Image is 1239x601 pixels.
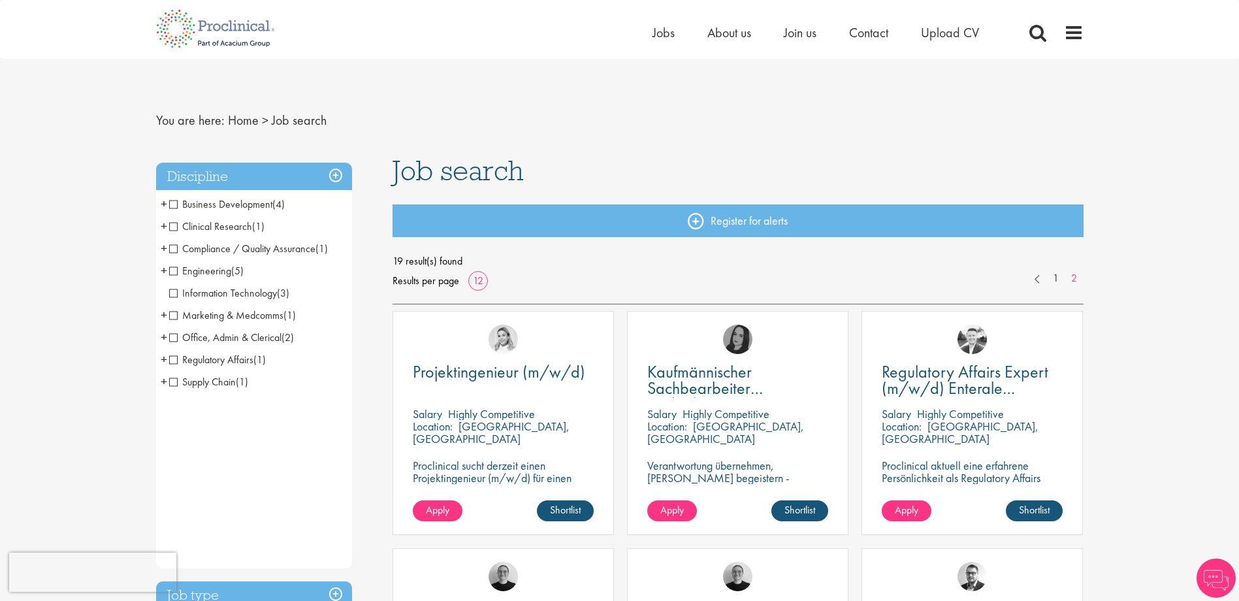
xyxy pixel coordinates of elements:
h3: Discipline [156,163,352,191]
p: Proclinical aktuell eine erfahrene Persönlichkeit als Regulatory Affairs Expert (m/w/d) Enterale ... [882,459,1063,496]
span: Supply Chain [169,375,248,389]
a: Upload CV [921,24,979,41]
span: Job search [393,153,524,188]
span: Location: [882,419,922,434]
a: Apply [882,500,931,521]
span: Compliance / Quality Assurance [169,242,315,255]
img: Chatbot [1197,559,1236,598]
span: Regulatory Affairs [169,353,253,366]
p: Proclinical sucht derzeit einen Projektingenieur (m/w/d) für einen unserer Kunden aus der Pharmai... [413,459,594,496]
a: Join us [784,24,816,41]
span: + [161,261,167,280]
a: Contact [849,24,888,41]
p: Verantwortung übernehmen, [PERSON_NAME] begeistern - Kaufmännische:r Sachbearbeiter:in (m/w/d). [647,459,828,509]
p: [GEOGRAPHIC_DATA], [GEOGRAPHIC_DATA] [413,419,570,446]
a: Apply [647,500,697,521]
a: 2 [1065,271,1084,286]
span: Information Technology [169,286,277,300]
img: Niklas Kaminski [957,562,987,591]
a: Projektingenieur (m/w/d) [413,364,594,380]
span: 19 result(s) found [393,252,1084,271]
a: About us [707,24,751,41]
span: + [161,194,167,214]
span: Clinical Research [169,219,252,233]
span: Regulatory Affairs Expert (m/w/d) Enterale Ernährung [882,361,1048,415]
span: Location: [647,419,687,434]
span: + [161,349,167,369]
span: (1) [252,219,265,233]
span: + [161,238,167,258]
span: Apply [426,503,449,517]
span: + [161,327,167,347]
span: (2) [282,331,294,344]
span: + [161,216,167,236]
a: Shortlist [537,500,594,521]
span: (3) [277,286,289,300]
span: Marketing & Medcomms [169,308,283,322]
span: + [161,305,167,325]
span: Results per page [393,271,459,291]
a: Apply [413,500,462,521]
p: [GEOGRAPHIC_DATA], [GEOGRAPHIC_DATA] [882,419,1038,446]
p: [GEOGRAPHIC_DATA], [GEOGRAPHIC_DATA] [647,419,804,446]
span: Salary [882,406,911,421]
span: Office, Admin & Clerical [169,331,282,344]
a: 1 [1046,271,1065,286]
span: Business Development [169,197,285,211]
span: Engineering [169,264,231,278]
a: Shortlist [771,500,828,521]
span: Information Technology [169,286,289,300]
span: (5) [231,264,244,278]
span: > [262,112,268,129]
img: Emma Pretorious [723,562,752,591]
a: Shortlist [1006,500,1063,521]
img: Tamara Lévai [489,325,518,354]
img: Lukas Eckert [957,325,987,354]
span: + [161,372,167,391]
p: Highly Competitive [448,406,535,421]
span: Regulatory Affairs [169,353,266,366]
a: Register for alerts [393,204,1084,237]
img: Anna Klemencic [723,325,752,354]
a: Jobs [652,24,675,41]
span: Job search [272,112,327,129]
span: Compliance / Quality Assurance [169,242,328,255]
span: Location: [413,419,453,434]
span: Engineering [169,264,244,278]
span: Kaufmännischer Sachbearbeiter (m/w/div.) [647,361,763,415]
a: Regulatory Affairs Expert (m/w/d) Enterale Ernährung [882,364,1063,397]
iframe: reCAPTCHA [9,553,176,592]
span: Office, Admin & Clerical [169,331,294,344]
span: Business Development [169,197,272,211]
span: (1) [236,375,248,389]
a: Kaufmännischer Sachbearbeiter (m/w/div.) [647,364,828,397]
span: You are here: [156,112,225,129]
span: Projektingenieur (m/w/d) [413,361,585,383]
span: Clinical Research [169,219,265,233]
span: Supply Chain [169,375,236,389]
span: (1) [315,242,328,255]
a: breadcrumb link [228,112,259,129]
span: Apply [660,503,684,517]
img: Emma Pretorious [489,562,518,591]
p: Highly Competitive [683,406,769,421]
p: Highly Competitive [917,406,1004,421]
span: Salary [413,406,442,421]
span: (1) [283,308,296,322]
span: Apply [895,503,918,517]
span: (1) [253,353,266,366]
a: 12 [468,274,488,287]
span: Salary [647,406,677,421]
